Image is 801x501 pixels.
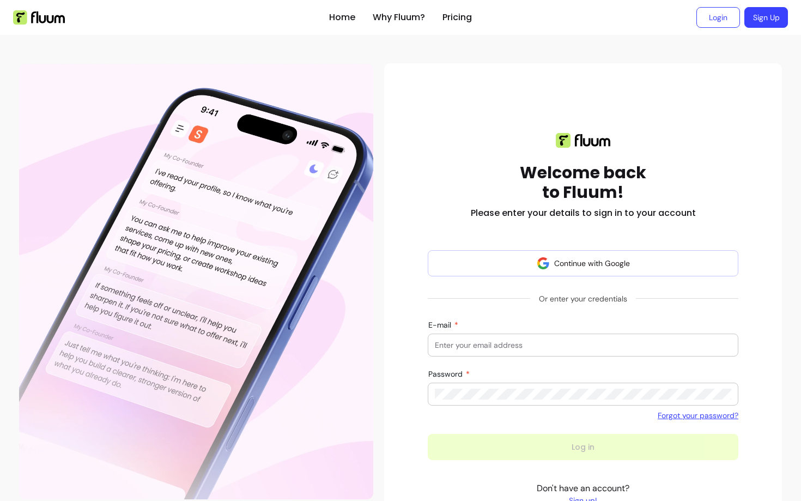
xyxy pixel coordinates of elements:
input: Password [435,389,731,400]
a: Login [696,7,740,28]
h2: Please enter your details to sign in to your account [471,207,696,220]
span: E-mail [428,320,453,330]
span: Or enter your credentials [530,289,636,309]
button: Continue with Google [428,250,738,276]
input: E-mail [435,340,731,351]
img: Fluum logo [556,133,610,148]
a: Pricing [442,11,472,24]
a: Sign Up [744,7,788,28]
a: Home [329,11,355,24]
h1: Welcome back to Fluum! [520,163,646,202]
div: Illustration of Fluum AI Co-Founder on a smartphone, showing AI chat guidance that helps freelanc... [19,63,373,499]
img: avatar [537,257,550,270]
a: Forgot your password? [658,410,738,421]
img: Fluum Logo [13,10,65,25]
a: Why Fluum? [373,11,425,24]
span: Password [428,369,465,379]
